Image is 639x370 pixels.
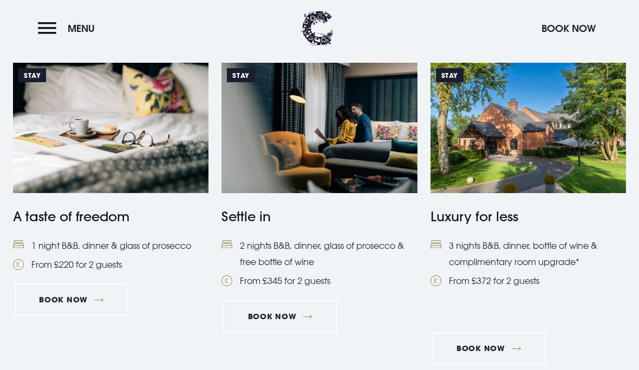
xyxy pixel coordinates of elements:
[13,259,24,270] img: Pound Coin
[431,273,626,289] li: From £372 for 2 guests
[221,63,417,289] a: Stay https://clandeboyelodge.s3-assets.com/offer-thumbnails/Settle-In-464x309.jpg Settle in Bed2 ...
[221,275,232,286] img: Pound Coin
[13,240,24,249] img: Bed
[13,256,208,273] li: From £220 for 2 guests
[13,237,208,254] li: 1 night B&B, dinner & glass of prosecco
[227,68,255,82] span: Stay
[221,207,417,226] h4: Settle in
[431,63,626,316] a: Stay https://clandeboyelodge.s3-assets.com/offer-thumbnails/Luxury-for-less-special-offer.png Lux...
[18,68,46,82] span: Stay
[221,273,417,289] li: From £345 for 2 guests
[431,237,626,270] li: 3 nights B&B, dinner, bottle of wine & complimentary room upgrade*
[223,300,337,333] a: Book Now
[431,207,626,226] h4: Luxury for less
[13,63,208,273] a: Stay https://clandeboyelodge.s3-assets.com/offer-thumbnails/taste-of-freedom-special-offers-2025....
[15,283,128,316] a: Book Now
[221,240,232,249] img: Bed
[13,63,208,193] img: https://clandeboyelodge.s3-assets.com/offer-thumbnails/taste-of-freedom-special-offers-2025.png
[68,22,95,35] span: Menu
[221,63,417,193] img: https://clandeboyelodge.s3-assets.com/offer-thumbnails/Settle-In-464x309.jpg
[536,17,601,40] button: Book Now
[13,207,208,226] h4: A taste of freedom
[38,17,100,40] button: Menu
[431,240,441,249] img: Bed
[431,63,626,193] img: https://clandeboyelodge.s3-assets.com/offer-thumbnails/Luxury-for-less-special-offer.png
[431,275,441,286] img: Pound Coin
[301,11,334,46] img: Clandeboye Lodge
[221,237,417,270] li: 2 nights B&B, dinner, glass of prosecco & free bottle of wine
[432,332,546,365] a: Book Now
[436,68,464,82] span: Stay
